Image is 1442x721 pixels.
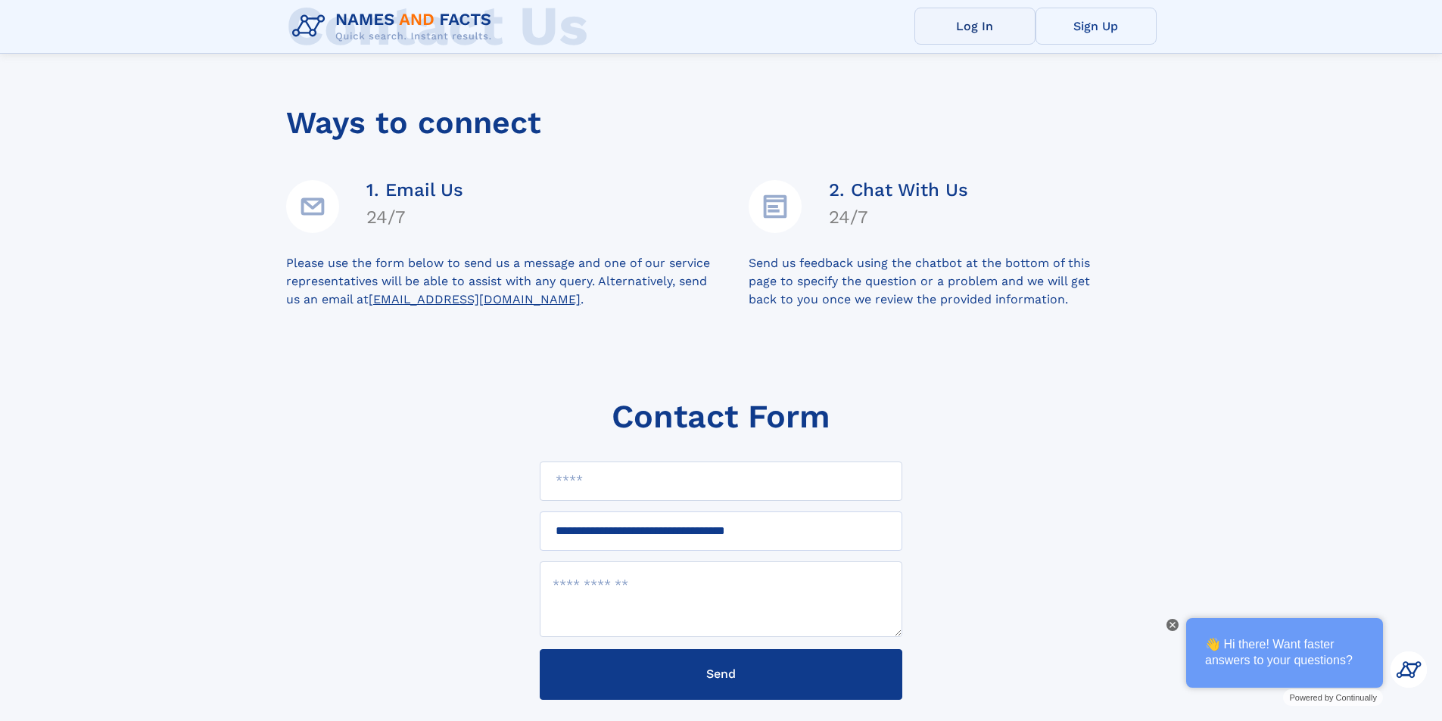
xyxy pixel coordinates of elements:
[829,179,968,200] h4: 2. Chat With Us
[366,179,463,200] h4: 1. Email Us
[829,207,968,228] h4: 24/7
[286,6,504,47] img: Logo Names and Facts
[286,254,749,309] div: Please use the form below to send us a message and one of our service representatives will be abl...
[612,398,830,435] h1: Contact Form
[366,207,463,228] h4: 24/7
[1283,689,1383,706] a: Powered by Continually
[1289,693,1377,702] span: Powered by Continually
[540,649,902,700] button: Send
[1036,8,1157,45] a: Sign Up
[914,8,1036,45] a: Log In
[369,292,581,306] a: [EMAIL_ADDRESS][DOMAIN_NAME]
[286,84,1157,147] div: Ways to connect
[1169,622,1176,628] img: Close
[1186,618,1383,688] div: 👋 Hi there! Want faster answers to your questions?
[749,180,802,233] img: Details Icon
[749,254,1157,309] div: Send us feedback using the chatbot at the bottom of this page to specify the question or a proble...
[1391,651,1427,688] img: Kevin
[286,180,339,233] img: Email Address Icon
